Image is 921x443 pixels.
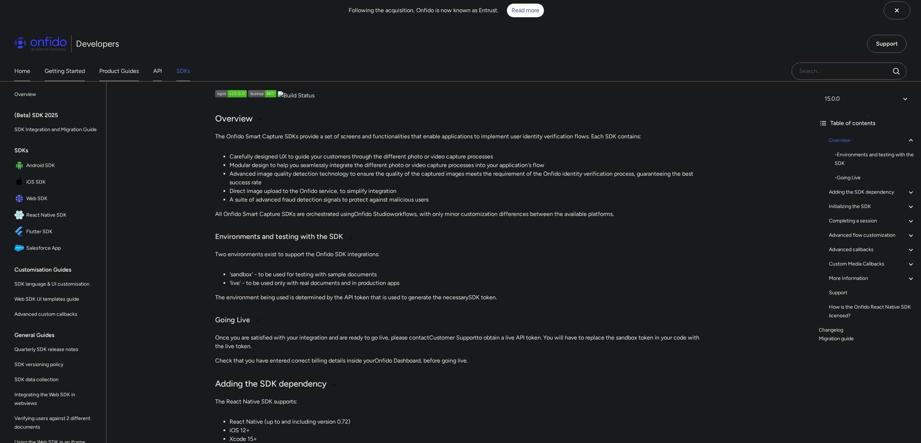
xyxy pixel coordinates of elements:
[829,202,915,211] a: Initializing the SDK
[12,174,100,190] a: IconiOS SDKiOS SDK
[12,373,100,387] a: SDK data collection
[14,61,30,81] a: Home
[26,243,97,253] span: Salesforce App
[14,243,26,253] img: IconSalesforce App
[14,263,103,277] div: Customisation Guides
[176,61,190,81] a: SDKs
[153,61,162,81] a: API
[215,397,704,406] p: The React Native SDK supports:
[26,194,97,204] span: Web SDK
[829,136,915,145] a: Overview
[14,108,103,123] div: (Beta) SDK 2025
[14,345,97,354] span: Quarterly SDK release notes
[12,158,100,174] a: IconAndroid SDKAndroid SDK
[835,151,915,168] a: -Environments and testing with the SDK
[215,293,704,302] p: The environment being used is determined by the API token that is used to generate the necessary .
[99,61,139,81] a: Product Guides
[14,227,26,237] img: IconFlutter SDK
[14,194,26,204] img: IconWeb SDK
[867,35,907,53] a: Support
[829,245,915,254] a: Advanced callbacks
[835,174,915,182] div: - Going Live
[14,143,103,158] div: SDKs
[14,391,97,408] span: Integrating the Web SDK in webviews
[12,388,100,411] a: Integrating the Web SDK in webviews
[14,210,26,220] img: IconReact Native SDK
[215,378,704,390] h2: Adding the SDK dependency
[14,295,97,304] span: Web SDK UI templates guide
[230,426,704,435] li: iOS 12+
[12,277,100,291] a: SDK language & UI customisation
[468,294,496,301] a: SDK token
[26,161,97,171] span: Android SDK
[14,328,103,342] div: General Guides
[819,334,915,343] a: Migration guide
[12,240,100,256] a: IconSalesforce AppSalesforce App
[829,231,915,240] a: Advanced flow customization
[12,224,100,240] a: IconFlutter SDKFlutter SDK
[215,132,704,141] p: The Onfido Smart Capture SDKs provide a set of screens and functionalities that enable applicatio...
[835,151,915,168] div: - Environments and testing with the SDK
[26,210,97,220] span: React Native SDK
[230,279,704,287] li: 'live' - to be used only with real documents and in production apps
[791,63,907,80] input: Onfido search input field
[12,357,100,372] a: SDK versioning policy
[14,161,26,171] img: IconAndroid SDK
[14,310,97,319] span: Advanced custom callbacks
[354,211,390,217] a: Onfido Studio
[829,289,915,297] a: Support
[12,307,100,322] a: Advanced custom callbacks
[819,326,915,334] a: Changelog
[26,177,97,187] span: iOS SDK
[835,174,915,182] a: -Going Live
[375,357,421,364] a: Onfido Dashboard
[507,4,544,17] a: Read more
[819,119,915,128] div: Table of contents
[215,113,704,125] h2: Overview
[14,280,97,289] span: SDK language & UI customisation
[215,315,704,326] h3: Going Live
[12,342,100,357] a: Quarterly SDK release notes
[429,334,477,341] a: Customer Support
[12,411,100,434] a: Verifying users against 2 different documents
[230,161,704,170] li: Modular design to help you seamlessly integrate the different photo or video capture processes in...
[14,125,97,134] span: SDK Integration and Migration Guide
[829,188,915,197] a: Adding the SDK dependency
[829,303,915,320] a: How is the Onfido React Native SDK licensed?
[829,274,915,283] a: More Information
[248,90,276,97] img: NPM
[45,61,85,81] a: Getting Started
[12,207,100,223] a: IconReact Native SDKReact Native SDK
[14,375,97,384] span: SDK data collection
[14,414,97,432] span: Verifying users against 2 different documents
[14,177,26,187] img: IconiOS SDK
[278,91,314,100] img: Build Status
[829,217,915,225] a: Completing a session
[230,152,704,161] li: Carefully designed UX to guide your customers through the different photo or video capture processes
[76,38,119,50] h1: Developers
[12,292,100,306] a: Web SDK UI templates guide
[215,231,704,243] h3: Environments and testing with the SDK
[230,187,704,195] li: Direct image upload to the Onfido service, to simplify integration
[884,1,910,19] button: Close banner
[12,87,100,102] a: Overview
[230,417,704,426] li: React Native (up to and including version 0.72)
[14,360,97,369] span: SDK versioning policy
[14,37,67,51] img: Onfido Logo
[230,270,704,279] li: 'sandbox' - to be used for testing with sample documents
[215,210,704,218] p: All Onfido Smart Capture SDKs are orchestrated using workflows, with only minor customization dif...
[26,227,97,237] span: Flutter SDK
[829,260,915,268] a: Custom Media Callbacks
[9,4,884,17] div: Following the acquisition, Onfido is now known as Entrust.
[230,170,704,187] li: Advanced image quality detection technology to ensure the quality of the captured images meets th...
